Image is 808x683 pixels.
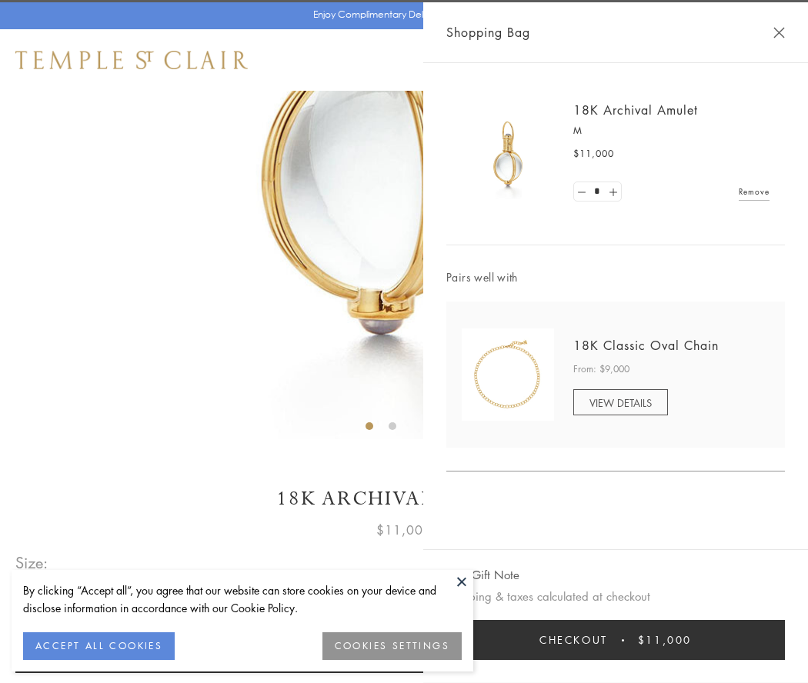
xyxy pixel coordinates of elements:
[573,146,614,162] span: $11,000
[446,22,530,42] span: Shopping Bag
[15,550,49,575] span: Size:
[15,485,793,512] h1: 18K Archival Amulet
[446,587,785,606] p: Shipping & taxes calculated at checkout
[15,51,248,69] img: Temple St. Clair
[446,565,519,585] button: Add Gift Note
[573,361,629,377] span: From: $9,000
[589,395,652,410] span: VIEW DETAILS
[573,102,698,118] a: 18K Archival Amulet
[462,108,554,200] img: 18K Archival Amulet
[446,620,785,660] button: Checkout $11,000
[573,337,719,354] a: 18K Classic Oval Chain
[322,632,462,660] button: COOKIES SETTINGS
[23,632,175,660] button: ACCEPT ALL COOKIES
[313,7,488,22] p: Enjoy Complimentary Delivery & Returns
[462,328,554,421] img: N88865-OV18
[446,268,785,286] span: Pairs well with
[605,182,620,202] a: Set quantity to 2
[539,631,608,648] span: Checkout
[23,581,462,617] div: By clicking “Accept all”, you agree that our website can store cookies on your device and disclos...
[376,520,432,540] span: $11,000
[573,123,770,138] p: M
[638,631,692,648] span: $11,000
[574,182,589,202] a: Set quantity to 0
[739,183,770,200] a: Remove
[573,389,668,415] a: VIEW DETAILS
[773,27,785,38] button: Close Shopping Bag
